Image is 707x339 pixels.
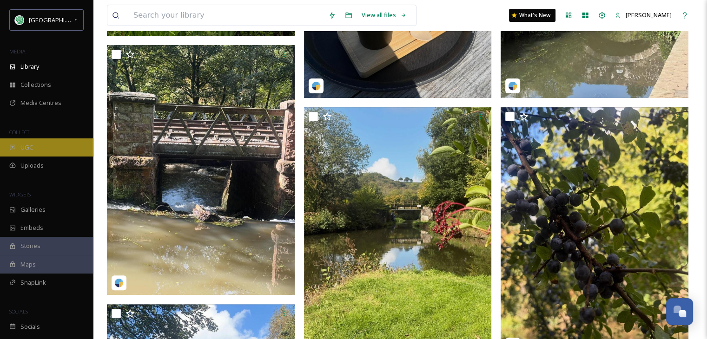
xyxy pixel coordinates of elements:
[9,191,31,198] span: WIDGETS
[357,6,411,24] a: View all files
[666,298,693,325] button: Open Chat
[20,223,43,232] span: Embeds
[20,278,46,287] span: SnapLink
[9,129,29,136] span: COLLECT
[626,11,672,19] span: [PERSON_NAME]
[107,45,295,295] img: chilledout_and_meatfree-17867051823455150.jpeg
[29,15,88,24] span: [GEOGRAPHIC_DATA]
[20,161,44,170] span: Uploads
[509,9,555,22] a: What's New
[20,260,36,269] span: Maps
[15,15,24,25] img: Facebook%20Icon.png
[20,98,61,107] span: Media Centres
[20,80,51,89] span: Collections
[311,81,321,91] img: snapsea-logo.png
[129,5,324,26] input: Search your library
[20,322,40,331] span: Socials
[9,308,28,315] span: SOCIALS
[20,62,39,71] span: Library
[610,6,676,24] a: [PERSON_NAME]
[20,241,40,250] span: Stories
[20,205,46,214] span: Galleries
[20,143,33,152] span: UGC
[114,278,124,287] img: snapsea-logo.png
[508,81,517,91] img: snapsea-logo.png
[9,48,26,55] span: MEDIA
